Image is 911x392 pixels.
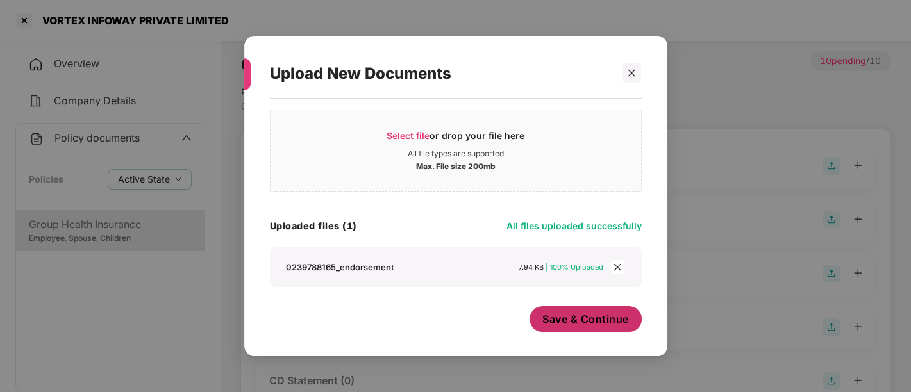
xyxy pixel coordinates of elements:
span: Select file [387,130,430,141]
span: | 100% Uploaded [546,263,603,272]
h4: Uploaded files (1) [270,220,357,233]
span: close [610,260,624,274]
span: All files uploaded successfully [506,220,642,231]
div: 0239788165_endorsement [286,261,394,273]
span: Save & Continue [542,312,629,326]
span: 7.94 KB [519,263,544,272]
div: All file types are supported [408,149,504,159]
button: Save & Continue [530,306,642,332]
span: close [627,69,636,78]
div: or drop your file here [387,129,524,149]
div: Max. File size 200mb [416,159,496,172]
span: Select fileor drop your file hereAll file types are supportedMax. File size 200mb [271,120,641,181]
div: Upload New Documents [270,49,611,99]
